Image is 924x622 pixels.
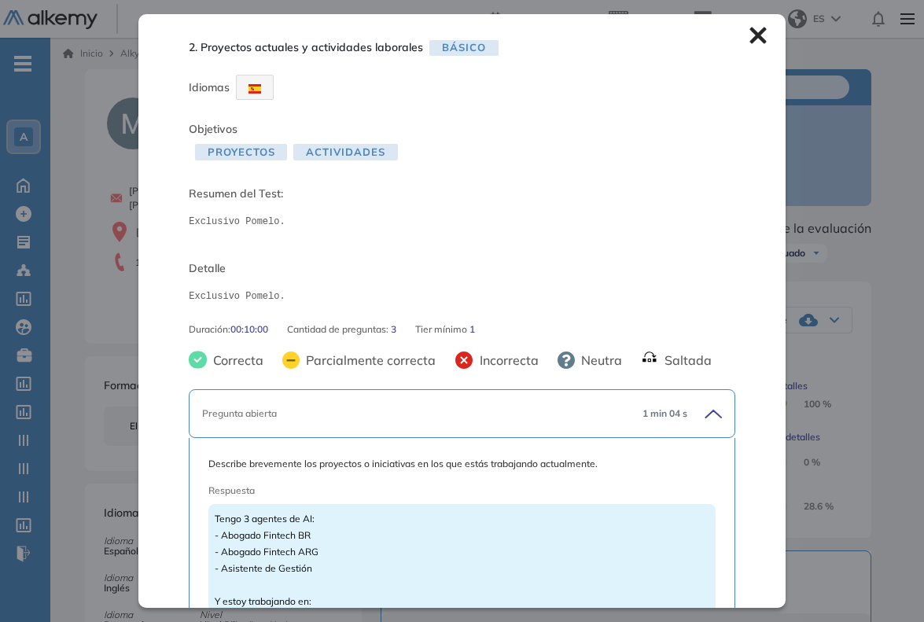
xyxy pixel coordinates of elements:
[248,84,261,94] img: ESP
[575,351,622,370] span: Neutra
[195,144,287,160] span: Proyectos
[189,39,423,56] span: 2. Proyectos actuales y actividades laborales
[429,40,498,57] span: Básico
[469,322,475,337] span: 1
[300,351,436,370] span: Parcialmente correcta
[230,322,268,337] span: 00:10:00
[415,322,469,337] span: Tier mínimo
[189,260,735,277] span: Detalle
[208,484,664,498] span: Respuesta
[473,351,539,370] span: Incorrecta
[189,322,230,337] span: Duración :
[208,457,716,471] span: Describe brevemente los proyectos o iniciativas en los que estás trabajando actualmente.
[189,186,735,202] span: Resumen del Test:
[391,322,396,337] span: 3
[189,215,735,229] pre: Exclusivo Pomelo.
[202,407,630,421] div: Pregunta abierta
[642,407,687,421] span: 1 min 04 s
[189,122,237,136] span: Objetivos
[189,80,230,94] span: Idiomas
[293,144,397,160] span: Actividades
[658,351,712,370] span: Saltada
[189,289,735,304] pre: Exclusivo Pomelo.
[207,351,263,370] span: Correcta
[287,322,391,337] span: Cantidad de preguntas:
